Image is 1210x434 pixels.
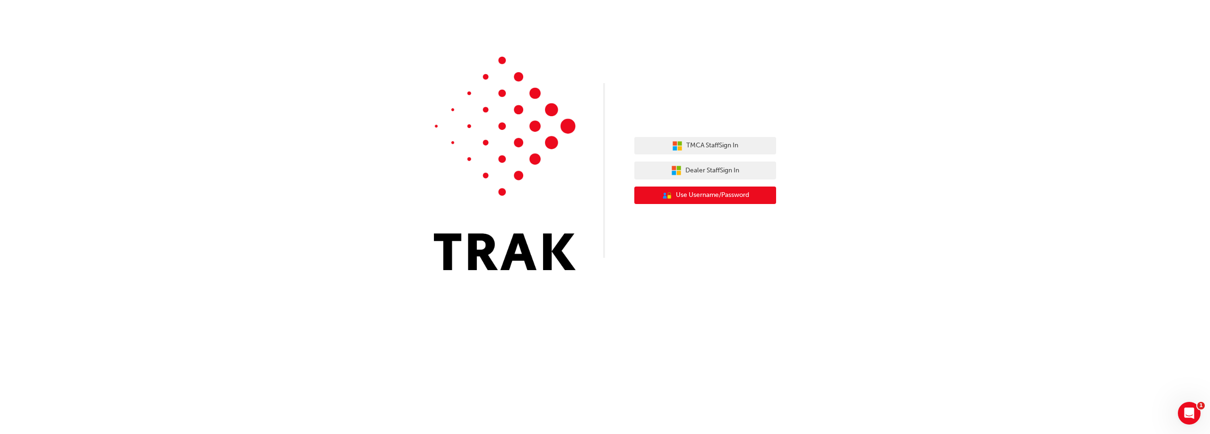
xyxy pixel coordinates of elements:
[676,190,749,201] span: Use Username/Password
[634,187,776,204] button: Use Username/Password
[686,140,738,151] span: TMCA Staff Sign In
[1197,402,1205,409] span: 1
[1178,402,1201,425] iframe: Intercom live chat
[434,57,576,270] img: Trak
[634,162,776,179] button: Dealer StaffSign In
[685,165,739,176] span: Dealer Staff Sign In
[634,137,776,155] button: TMCA StaffSign In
